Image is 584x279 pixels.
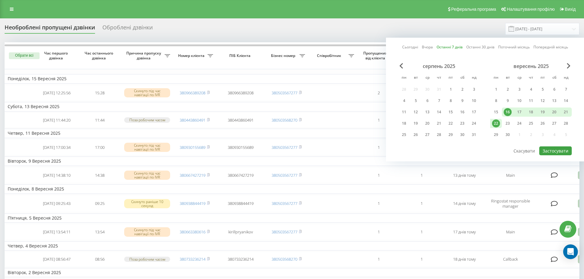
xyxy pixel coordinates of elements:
div: 20 [550,108,558,116]
div: нд 10 серп 2025 р. [468,96,480,105]
div: нд 17 серп 2025 р. [468,107,480,117]
div: чт 14 серп 2025 р. [433,107,445,117]
span: Вихід [565,7,576,12]
div: Необроблені пропущені дзвінки [5,24,95,34]
abbr: неділя [561,74,571,83]
div: пт 22 серп 2025 р. [445,119,456,128]
div: пт 29 серп 2025 р. [445,130,456,139]
td: 15:28 [78,85,121,101]
div: пн 1 вер 2025 р. [490,85,502,94]
td: 1 [357,252,400,267]
div: 19 [412,119,420,127]
td: 1 [400,167,443,183]
a: 380938844419 [180,201,205,206]
abbr: четвер [434,74,444,83]
div: 31 [470,131,478,139]
td: 1 [357,224,400,240]
div: Скинуто раніше 10 секунд [124,199,170,208]
div: 15 [492,108,500,116]
div: пн 22 вер 2025 р. [490,119,502,128]
a: 380966389208 [180,90,205,96]
div: 27 [550,119,558,127]
div: 8 [447,97,455,105]
div: 18 [400,119,408,127]
abbr: субота [458,74,467,83]
div: Скинуто під час навігації по IVR [124,143,170,152]
a: 380667427219 [180,172,205,178]
div: пн 18 серп 2025 р. [398,119,410,128]
div: ср 13 серп 2025 р. [422,107,433,117]
span: Співробітник [311,53,349,58]
div: ср 10 вер 2025 р. [513,96,525,105]
div: 17 [515,108,523,116]
a: Вчора [422,44,433,50]
div: ср 20 серп 2025 р. [422,119,433,128]
div: сб 20 вер 2025 р. [548,107,560,117]
td: [DATE] 11:44:20 [35,113,78,128]
div: чт 7 серп 2025 р. [433,96,445,105]
a: 380503567277 [272,145,297,150]
td: 13:54 [78,224,121,240]
div: пт 19 вер 2025 р. [537,107,548,117]
td: [DATE] 08:56:47 [35,252,78,267]
a: 380443860491 [180,117,205,123]
div: нд 31 серп 2025 р. [468,130,480,139]
div: 5 [412,97,420,105]
div: 3 [470,85,478,93]
div: ср 3 вер 2025 р. [513,85,525,94]
td: [DATE] 14:38:10 [35,167,78,183]
div: 13 [423,108,431,116]
a: Останні 7 днів [437,44,463,50]
td: Callback [486,252,535,267]
div: 4 [527,85,535,93]
td: 11:44 [78,113,121,128]
div: сб 2 серп 2025 р. [456,85,468,94]
span: Пропущених від клієнта [360,51,391,60]
a: Поточний місяць [498,44,530,50]
div: 12 [412,108,420,116]
abbr: середа [423,74,432,83]
div: пт 15 серп 2025 р. [445,107,456,117]
td: [DATE] 09:25:43 [35,195,78,212]
div: 15 [447,108,455,116]
div: 3 [515,85,523,93]
span: Реферальна програма [451,7,496,12]
div: 26 [539,119,547,127]
div: 16 [504,108,512,116]
div: 7 [562,85,570,93]
div: вт 19 серп 2025 р. [410,119,422,128]
div: Поза робочим часом [124,117,170,123]
div: 25 [527,119,535,127]
div: 25 [400,131,408,139]
td: Main [486,167,535,183]
div: серпень 2025 [398,63,480,69]
td: Ringostat responsible manager [486,195,535,212]
a: 380503567277 [272,229,297,235]
abbr: понеділок [399,74,409,83]
div: Скинуто під час навігації по IVR [124,227,170,236]
div: 17 [470,108,478,116]
abbr: п’ятниця [538,74,547,83]
a: Попередній місяць [533,44,568,50]
td: 1 [400,252,443,267]
td: 17 днів тому [443,224,486,240]
div: нд 14 вер 2025 р. [560,96,572,105]
abbr: вівторок [503,74,512,83]
div: пт 12 вер 2025 р. [537,96,548,105]
div: 2 [504,85,512,93]
div: 2 [458,85,466,93]
a: 380503567277 [272,201,297,206]
div: 24 [470,119,478,127]
div: 1 [492,85,500,93]
div: ср 24 вер 2025 р. [513,119,525,128]
div: сб 30 серп 2025 р. [456,130,468,139]
div: 20 [423,119,431,127]
div: Оброблені дзвінки [102,24,153,34]
div: 4 [400,97,408,105]
div: сб 6 вер 2025 р. [548,85,560,94]
td: 1 [400,195,443,212]
div: вт 30 вер 2025 р. [502,130,513,139]
div: нд 7 вер 2025 р. [560,85,572,94]
abbr: субота [550,74,559,83]
div: 1 [447,85,455,93]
